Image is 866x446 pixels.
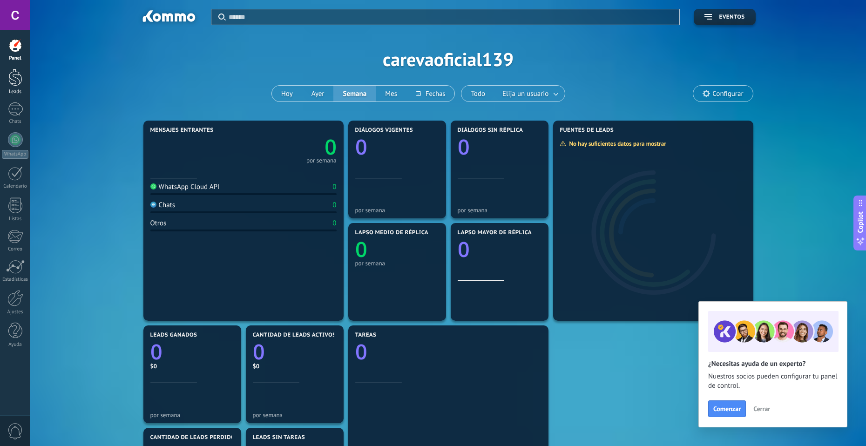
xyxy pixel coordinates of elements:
div: Otros [150,219,167,228]
span: Leads sin tareas [253,434,305,441]
span: Tareas [355,332,377,338]
div: 0 [332,219,336,228]
div: Correo [2,246,29,252]
button: Semana [333,86,376,101]
div: Ayuda [2,342,29,348]
text: 0 [355,338,367,366]
span: Cantidad de leads activos [253,332,336,338]
span: Copilot [856,212,865,233]
div: Panel [2,55,29,61]
div: Estadísticas [2,277,29,283]
button: Elija un usuario [494,86,565,101]
text: 0 [355,133,367,161]
div: 0 [332,201,336,209]
div: por semana [458,207,541,214]
span: Mensajes entrantes [150,127,214,134]
div: WhatsApp [2,150,28,159]
button: Todo [461,86,494,101]
span: Leads ganados [150,332,197,338]
a: 0 [355,338,541,366]
button: Ayer [302,86,334,101]
text: 0 [355,235,367,264]
div: WhatsApp Cloud API [150,182,220,191]
span: Comenzar [713,405,741,412]
div: por semana [355,260,439,267]
button: Cerrar [749,402,774,416]
button: Hoy [272,86,302,101]
div: Chats [2,119,29,125]
div: $0 [150,362,234,370]
div: No hay suficientes datos para mostrar [560,140,673,148]
span: Fuentes de leads [560,127,614,134]
div: Chats [150,201,176,209]
button: Comenzar [708,400,746,417]
span: Diálogos sin réplica [458,127,523,134]
span: Lapso medio de réplica [355,230,429,236]
a: 0 [150,338,234,366]
div: Listas [2,216,29,222]
button: Eventos [694,9,755,25]
div: por semana [150,412,234,419]
a: 0 [244,133,337,161]
div: por semana [355,207,439,214]
span: Elija un usuario [501,88,550,100]
text: 0 [458,133,470,161]
text: 0 [150,338,162,366]
span: Cerrar [753,405,770,412]
text: 0 [325,133,337,161]
div: $0 [253,362,337,370]
img: WhatsApp Cloud API [150,183,156,189]
text: 0 [458,235,470,264]
span: Lapso mayor de réplica [458,230,532,236]
span: Eventos [719,14,744,20]
div: por semana [306,158,337,163]
text: 0 [253,338,265,366]
div: por semana [253,412,337,419]
span: Cantidad de leads perdidos [150,434,239,441]
span: Diálogos vigentes [355,127,413,134]
img: Chats [150,202,156,208]
span: Configurar [712,90,743,98]
div: 0 [332,182,336,191]
a: 0 [253,338,337,366]
div: Calendario [2,183,29,189]
button: Fechas [406,86,454,101]
h2: ¿Necesitas ayuda de un experto? [708,359,838,368]
button: Mes [376,86,406,101]
div: Ajustes [2,309,29,315]
div: Leads [2,89,29,95]
span: Nuestros socios pueden configurar tu panel de control. [708,372,838,391]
